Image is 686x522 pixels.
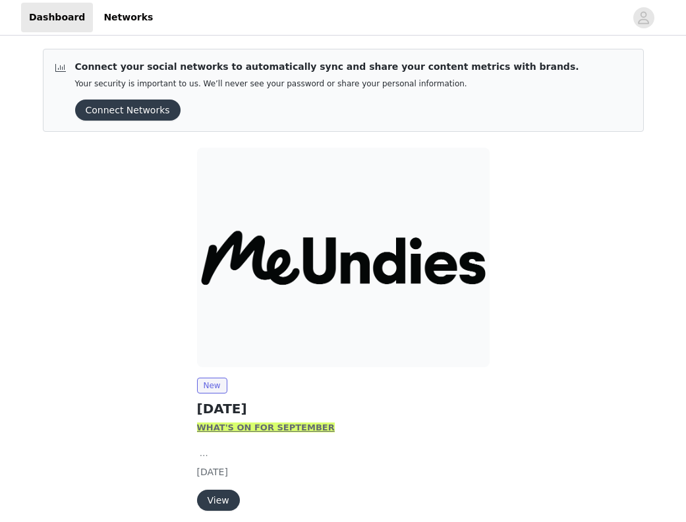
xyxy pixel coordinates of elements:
[197,467,228,477] span: [DATE]
[96,3,161,32] a: Networks
[75,60,579,74] p: Connect your social networks to automatically sync and share your content metrics with brands.
[21,3,93,32] a: Dashboard
[197,490,240,511] button: View
[75,100,181,121] button: Connect Networks
[197,399,490,419] h2: [DATE]
[637,7,650,28] div: avatar
[197,148,490,367] img: MeUndies
[206,422,335,432] strong: HAT'S ON FOR SEPTEMBER
[197,496,240,506] a: View
[197,422,206,432] strong: W
[75,79,579,89] p: Your security is important to us. We’ll never see your password or share your personal information.
[197,378,227,393] span: New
